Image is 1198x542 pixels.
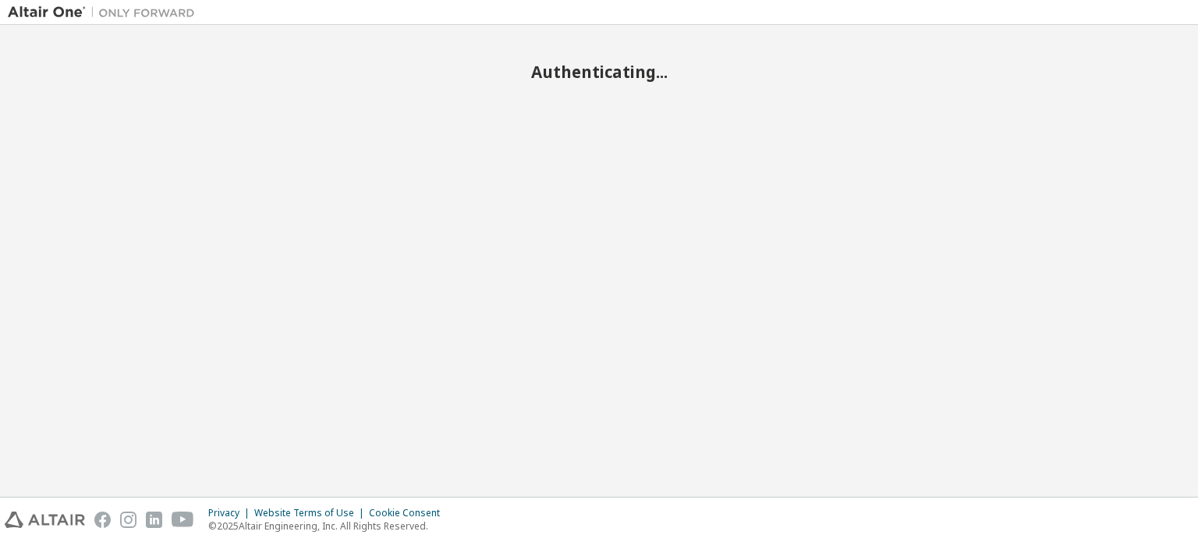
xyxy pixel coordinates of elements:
[369,507,449,519] div: Cookie Consent
[5,512,85,528] img: altair_logo.svg
[120,512,136,528] img: instagram.svg
[208,507,254,519] div: Privacy
[94,512,111,528] img: facebook.svg
[254,507,369,519] div: Website Terms of Use
[8,62,1190,82] h2: Authenticating...
[172,512,194,528] img: youtube.svg
[146,512,162,528] img: linkedin.svg
[8,5,203,20] img: Altair One
[208,519,449,533] p: © 2025 Altair Engineering, Inc. All Rights Reserved.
